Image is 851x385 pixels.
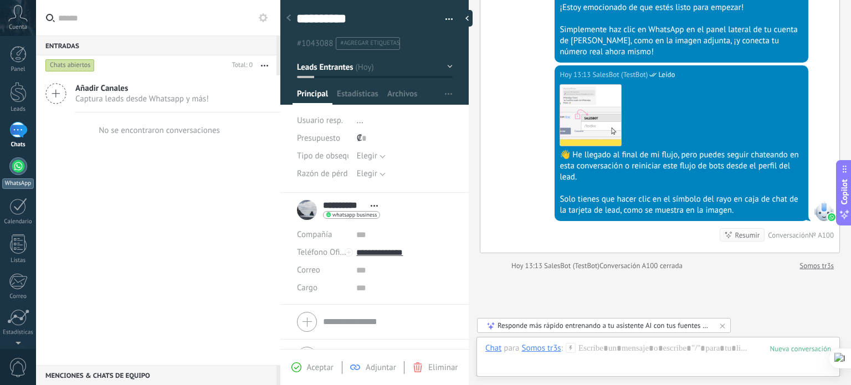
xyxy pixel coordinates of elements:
div: Correo [2,293,34,300]
span: Copilot [839,179,850,204]
span: Eliminar [428,362,458,373]
img: 354ba63d-df41-4e6a-90b2-d02a99946157 [560,85,621,146]
div: Panel [2,66,34,73]
span: Cuenta [9,24,27,31]
div: Hoy 13:13 [511,260,544,271]
span: SalesBot (TestBot) [544,261,599,270]
div: Hoy 13:13 [560,69,592,80]
div: Somos tr3s [521,343,561,353]
div: WhatsApp [2,178,34,189]
span: SalesBot [814,201,834,221]
span: ... [357,115,363,126]
div: No se encontraron conversaciones [99,125,220,136]
div: 👋 He llegado al final de mi flujo, pero puedes seguir chateando en esta conversación o reiniciar ... [560,150,803,183]
span: #agregar etiquetas [340,39,399,47]
div: Chats [2,141,34,148]
span: Principal [297,89,328,105]
div: Total: 0 [228,60,253,71]
span: #1043088 [297,38,333,49]
span: Correo [297,265,320,275]
span: : [561,343,563,354]
span: Captura leads desde Whatsapp y más! [75,94,209,104]
div: Menciones & Chats de equipo [36,365,276,385]
button: Elegir [357,165,386,183]
button: Elegir [357,147,386,165]
span: Adjuntar [366,362,396,373]
div: Estadísticas [2,329,34,336]
img: waba.svg [828,213,835,221]
div: Responde más rápido entrenando a tu asistente AI con tus fuentes de datos [498,321,711,330]
div: ₡ [357,130,453,147]
span: Aceptar [307,362,334,373]
div: Compañía [297,226,348,244]
div: Usuario resp. [297,112,348,130]
div: Presupuesto [297,130,348,147]
div: Conversación A100 cerrada [599,260,683,271]
div: Simplemente haz clic en WhatsApp en el panel lateral de tu cuenta de [PERSON_NAME], como en la im... [560,24,803,58]
span: Razón de pérdida [297,170,358,178]
div: Solo tienes que hacer clic en el símbolo del rayo en caja de chat de la tarjeta de lead, como se ... [560,194,803,216]
div: Conversación [768,230,809,240]
button: Más [253,55,276,75]
div: Razón de pérdida [297,165,348,183]
span: Teléfono Oficina [297,247,355,258]
span: Usuario resp. [297,115,343,126]
span: Elegir [357,168,377,179]
span: Presupuesto [297,133,340,143]
span: whatsapp business [332,212,377,218]
div: Entradas [36,35,276,55]
button: Teléfono Oficina [297,244,348,261]
div: Listas [2,257,34,264]
span: Archivos [387,89,417,105]
a: Somos tr3s [799,260,834,271]
button: Correo [297,261,320,279]
div: Calendario [2,218,34,225]
span: Leído [658,69,675,80]
span: SalesBot (TestBot) [592,69,648,80]
div: Ocultar [462,10,473,27]
div: Resumir [735,230,760,240]
div: Tipo de obsequio [297,147,348,165]
div: ¡Estoy emocionado de que estés listo para empezar! [560,2,803,13]
div: № A100 [809,230,834,240]
span: para [504,343,519,354]
div: Cargo [297,279,348,297]
div: Leads [2,106,34,113]
span: Añadir Canales [75,83,209,94]
span: Tipo de obsequio [297,152,358,160]
span: Cargo [297,284,317,292]
div: Chats abiertos [45,59,95,72]
span: Elegir [357,151,377,161]
span: Estadísticas [337,89,378,105]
